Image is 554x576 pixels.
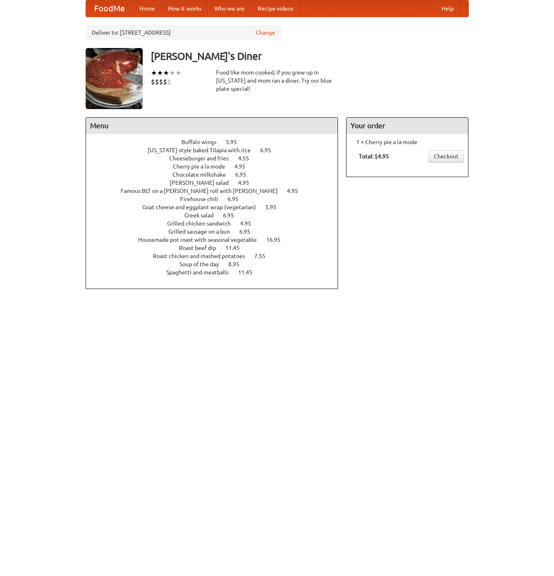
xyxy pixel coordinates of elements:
[181,139,252,145] a: Buffalo wings 5.95
[172,171,234,178] span: Chocolate milkshake
[208,0,251,17] a: Who we are
[142,204,291,210] a: Goat cheese and eggplant wrap (vegetarian) 5.95
[238,180,257,186] span: 4.95
[172,171,261,178] a: Chocolate milkshake 6.95
[435,0,460,17] a: Help
[226,139,245,145] span: 5.95
[163,68,169,77] li: ★
[173,163,260,170] a: Cherry pie a la mode 4.95
[148,147,259,153] span: [US_STATE]-style baked Tilapia with rice
[168,228,238,235] span: Grilled sausage on a bun
[153,253,253,259] span: Roast chicken and mashed potatoes
[86,25,281,40] div: Deliver to: [STREET_ADDRESS]
[216,68,338,93] div: Food like mom cooked, if you grew up in [US_STATE] and mom ran a diner. Try our blue plate special!
[121,188,286,194] span: Famous BLT on a [PERSON_NAME] roll with [PERSON_NAME]
[351,138,464,146] li: 1 × Cherry pie a la mode
[167,77,171,86] li: $
[133,0,161,17] a: Home
[184,212,222,219] span: Greek salad
[170,180,264,186] a: [PERSON_NAME] salad 4.95
[166,269,237,276] span: Spaghetti and meatballs
[163,77,167,86] li: $
[254,253,274,259] span: 7.55
[86,48,143,109] img: angular.jpg
[86,0,133,17] a: FoodMe
[155,77,159,86] li: $
[287,188,306,194] span: 4.95
[148,147,286,153] a: [US_STATE]-style baked Tilapia with rice 6.95
[227,196,247,202] span: 6.95
[153,253,280,259] a: Roast chicken and mashed potatoes 7.55
[240,220,259,227] span: 4.95
[234,163,254,170] span: 4.95
[251,0,300,17] a: Recipe videos
[166,269,267,276] a: Spaghetti and meatballs 11.45
[161,0,208,17] a: How it works
[179,261,227,267] span: Soup of the day
[179,261,254,267] a: Soup of the day 8.95
[359,153,389,160] b: Total: $4.95
[228,261,247,267] span: 8.95
[169,155,264,162] a: Cheeseburger and fries 4.55
[225,245,248,251] span: 11.45
[159,77,163,86] li: $
[168,228,265,235] a: Grilled sausage on a bun 6.95
[151,68,157,77] li: ★
[256,28,275,37] a: Change
[179,245,255,251] a: Roast beef dip 11.45
[238,269,260,276] span: 11.45
[121,188,313,194] a: Famous BLT on a [PERSON_NAME] roll with [PERSON_NAME] 4.95
[151,77,155,86] li: $
[157,68,163,77] li: ★
[173,163,233,170] span: Cherry pie a la mode
[86,118,338,134] h4: Menu
[184,212,249,219] a: Greek salad 6.95
[138,237,296,243] a: Housemade pot roast with seasonal vegetable 16.95
[265,204,285,210] span: 5.95
[175,68,181,77] li: ★
[223,212,242,219] span: 6.95
[151,48,469,64] h3: [PERSON_NAME]'s Diner
[138,237,265,243] span: Housemade pot roast with seasonal vegetable
[180,196,226,202] span: Firehouse chili
[170,180,237,186] span: [PERSON_NAME] salad
[266,237,289,243] span: 16.95
[238,155,257,162] span: 4.55
[169,155,237,162] span: Cheeseburger and fries
[260,147,279,153] span: 6.95
[239,228,258,235] span: 6.95
[167,220,266,227] a: Grilled chicken sandwich 4.95
[347,118,468,134] h4: Your order
[179,245,224,251] span: Roast beef dip
[167,220,239,227] span: Grilled chicken sandwich
[142,204,264,210] span: Goat cheese and eggplant wrap (vegetarian)
[181,139,225,145] span: Buffalo wings
[169,68,175,77] li: ★
[428,150,464,162] a: Checkout
[180,196,254,202] a: Firehouse chili 6.95
[235,171,254,178] span: 6.95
